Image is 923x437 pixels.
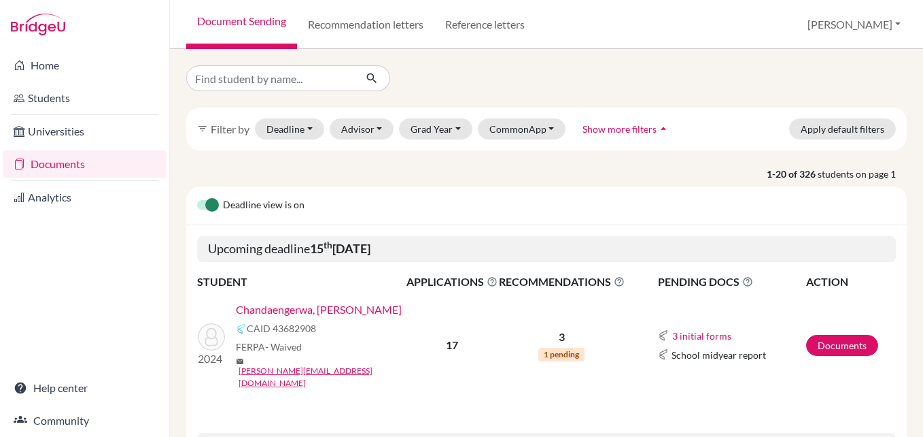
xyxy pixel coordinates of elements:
[186,65,355,91] input: Find student by name...
[236,302,402,318] a: Chandaengerwa, [PERSON_NAME]
[3,52,167,79] a: Home
[805,273,896,291] th: ACTION
[806,335,878,356] a: Documents
[197,236,896,262] h5: Upcoming deadline
[789,118,896,140] button: Apply default filters
[247,321,316,336] span: CAID 43682908
[255,118,324,140] button: Deadline
[223,197,304,214] span: Deadline view is on
[446,338,458,351] b: 17
[571,118,682,140] button: Show more filtersarrow_drop_up
[265,341,302,353] span: - Waived
[499,329,625,345] p: 3
[657,122,670,135] i: arrow_drop_up
[658,349,669,360] img: Common App logo
[236,323,247,334] img: Common App logo
[3,184,167,211] a: Analytics
[538,348,585,361] span: 1 pending
[197,123,208,134] i: filter_list
[310,241,370,256] b: 15 [DATE]
[3,84,167,112] a: Students
[658,330,669,341] img: Common App logo
[198,351,225,367] p: 2024
[330,118,394,140] button: Advisor
[11,14,65,35] img: Bridge-U
[658,274,805,290] span: PENDING DOCS
[582,123,657,135] span: Show more filters
[197,273,406,291] th: STUDENT
[3,150,167,178] a: Documents
[406,274,498,290] span: APPLICATIONS
[3,118,167,145] a: Universities
[818,167,907,181] span: students on page 1
[801,12,907,37] button: [PERSON_NAME]
[478,118,566,140] button: CommonApp
[236,357,244,366] span: mail
[198,323,225,351] img: Chandaengerwa, Tanaka
[672,348,766,362] span: School midyear report
[672,328,732,344] button: 3 initial forms
[767,167,818,181] strong: 1-20 of 326
[324,240,332,250] sup: th
[3,374,167,402] a: Help center
[236,340,302,354] span: FERPA
[499,274,625,290] span: RECOMMENDATIONS
[399,118,472,140] button: Grad Year
[239,365,415,389] a: [PERSON_NAME][EMAIL_ADDRESS][DOMAIN_NAME]
[3,407,167,434] a: Community
[211,123,249,135] span: Filter by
